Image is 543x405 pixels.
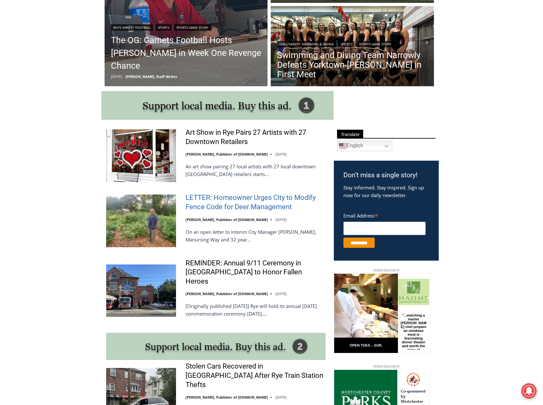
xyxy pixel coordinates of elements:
a: LETTER: Homeowner Urges City to Modify Fence Code for Deer Management [186,193,326,211]
img: REMINDER: Annual 9/11 Ceremony in Rye to Honor Fallen Heroes [106,264,176,317]
div: 1 [67,54,70,60]
img: support local media, buy this ad [106,333,326,360]
div: "...watching a master [PERSON_NAME] chef prepare an omakase meal is fascinating dinner theater an... [66,40,94,76]
a: Open Tues. - Sun. [PHONE_NUMBER] [0,64,64,80]
p: Stay informed. Stay inspired. Sign up now for our daily newsletter. [343,184,429,199]
p: [Originally published [DATE]] Rye will hold its annual [DATE] commemoration ceremony [DATE],… [186,302,326,317]
time: [DATE] [111,74,122,79]
a: Girls Varsity Swimming & Diving [277,41,336,47]
a: Intern @ [DOMAIN_NAME] [153,62,309,80]
a: Art Show in Rye Pairs 27 Artists with 27 Downtown Retailers [186,128,326,146]
a: Read More Swimming and Diving Team Narrowly Defeats Yorktown-Somers in First Meet [271,6,434,88]
p: On an open letter to Interim City Manager [PERSON_NAME], Manursing Way and 32 year… [186,228,326,243]
label: Email Address [343,209,426,221]
span: Advertisement [367,267,406,273]
time: [DATE] [275,217,287,222]
a: English [337,141,392,151]
img: support local media, buy this ad [101,91,334,120]
a: Boys Varsity Football [111,24,153,31]
a: REMINDER: Annual 9/11 Ceremony in [GEOGRAPHIC_DATA] to Honor Fallen Heroes [186,259,326,286]
a: The OG: Garnets Football Hosts [PERSON_NAME] in Week One Revenge Chance [111,34,261,72]
a: [PERSON_NAME], Publisher of [DOMAIN_NAME] [186,395,268,400]
img: Art Show in Rye Pairs 27 Artists with 27 Downtown Retailers [106,129,176,182]
a: [PERSON_NAME], Publisher of [DOMAIN_NAME] [186,217,268,222]
a: [PERSON_NAME], Staff Writer [126,74,177,79]
div: | | [277,40,428,47]
time: [DATE] [275,291,287,296]
a: [PERSON_NAME], Publisher of [DOMAIN_NAME] [186,152,268,157]
a: Sports [338,41,354,47]
img: (PHOTO: The 2024 Rye - Rye Neck - Blind Brook Varsity Swimming Team.) [271,6,434,88]
a: Swimming and Diving Team Narrowly Defeats Yorktown-[PERSON_NAME] in First Meet [277,50,428,79]
img: en [339,142,347,150]
div: Co-sponsored by Westchester County Parks [67,19,92,52]
span: Translate [337,130,363,138]
span: Intern @ [DOMAIN_NAME] [167,64,296,78]
div: "At the 10am stand-up meeting, each intern gets a chance to take [PERSON_NAME] and the other inte... [161,0,301,62]
p: An art show pairing 27 local artists with 27 local downtown [GEOGRAPHIC_DATA] retailers starts… [186,163,326,178]
a: Sports Game Story [174,24,211,31]
a: Sports Game Story [357,41,393,47]
a: Sports [156,24,172,31]
h4: [PERSON_NAME] Read Sanctuary Fall Fest: [DATE] [5,64,85,79]
span: Open Tues. - Sun. [PHONE_NUMBER] [2,66,62,90]
time: [DATE] [275,152,287,157]
a: Stolen Cars Recovered in [GEOGRAPHIC_DATA] After Rye Train Station Thefts [186,362,326,389]
img: s_800_29ca6ca9-f6cc-433c-a631-14f6620ca39b.jpeg [0,0,63,64]
a: [PERSON_NAME] Read Sanctuary Fall Fest: [DATE] [0,64,95,80]
a: [PERSON_NAME], Publisher of [DOMAIN_NAME] [186,291,268,296]
time: [DATE] [275,395,287,400]
div: 6 [75,54,77,60]
h3: Don’t miss a single story! [343,170,429,180]
span: Advertisement [367,363,406,369]
img: LETTER: Homeowner Urges City to Modify Fence Code for Deer Management [106,195,176,247]
span: – [124,74,126,79]
div: / [71,54,73,60]
div: | | [111,23,261,31]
